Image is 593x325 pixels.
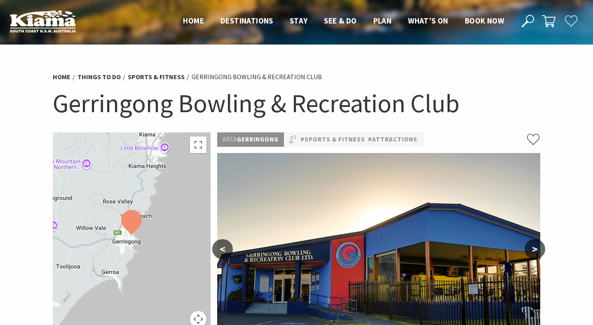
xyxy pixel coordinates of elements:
span: Area [223,135,237,143]
h1: Gerringong Bowling & Recreation Club [53,87,541,120]
button: Toggle fullscreen view [190,137,206,153]
span: Home [183,16,204,26]
nav: Main Menu [175,14,512,28]
span: Stay [290,16,308,26]
li: Gerringong Bowling & Recreation Club [192,72,322,82]
a: Home [53,73,70,81]
a: Sports & Fitness [128,73,185,81]
a: #Sports & Fitness [300,134,365,145]
button: < [212,239,233,259]
button: > [525,239,545,259]
img: Kiama Logo [10,10,76,33]
span: Plan [373,16,392,26]
span: What’s On [408,16,448,26]
a: #Attractions [368,134,417,145]
span: Book now [465,16,504,26]
span: Destinations [220,16,273,26]
a: Things To Do [77,73,121,81]
span: See & Do [324,16,356,26]
p: Gerringong [217,132,284,147]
